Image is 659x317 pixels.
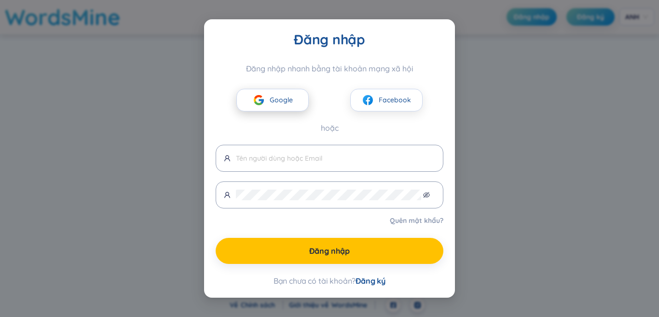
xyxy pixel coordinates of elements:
[321,123,339,133] font: hoặc
[224,155,231,162] span: người dùng
[350,89,423,111] button: facebookFacebook
[423,192,430,198] span: mắt không nhìn thấy được
[216,238,443,264] button: Đăng nhập
[224,192,231,198] span: người dùng
[236,89,309,111] button: GoogleGoogle
[362,94,374,106] img: facebook
[379,96,411,104] font: Facebook
[236,153,435,164] input: Tên người dùng hoặc Email
[274,276,356,286] font: Bạn chưa có tài khoản?
[294,31,365,48] font: Đăng nhập
[309,246,350,256] font: Đăng nhập
[270,96,293,104] font: Google
[390,216,443,225] a: Quên mật khẩu?
[253,94,265,106] img: Google
[246,64,413,73] font: Đăng nhập nhanh bằng tài khoản mạng xã hội
[356,276,385,286] font: Đăng ký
